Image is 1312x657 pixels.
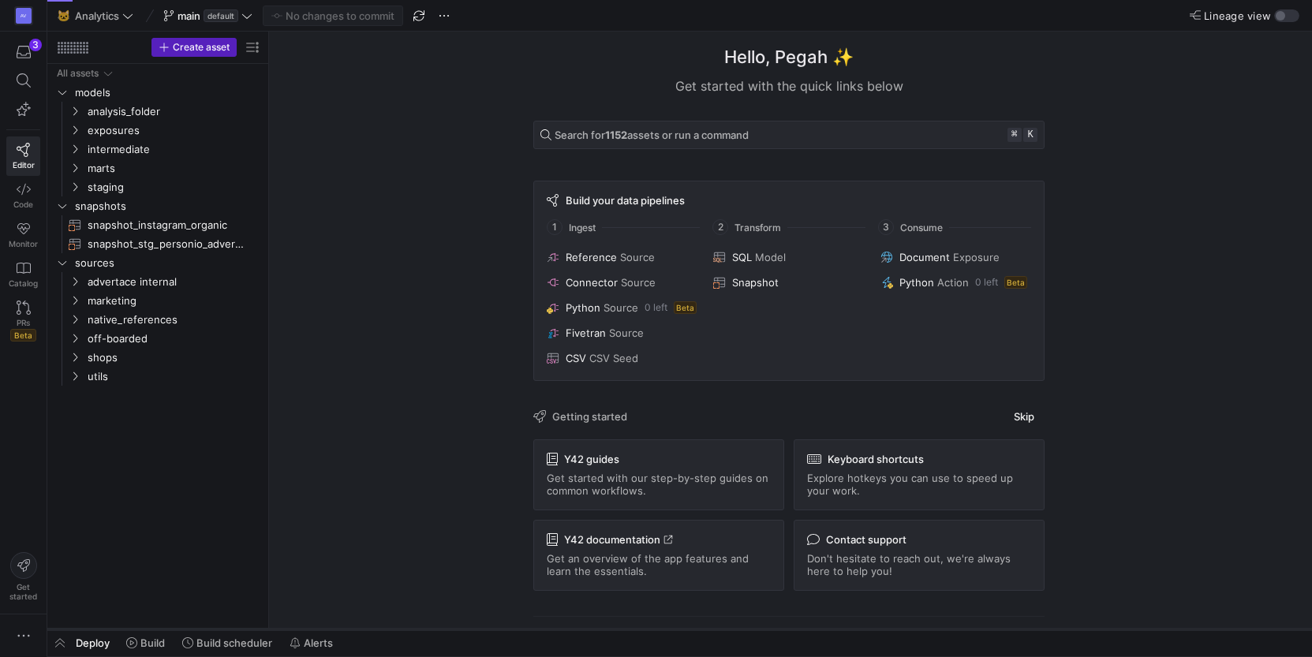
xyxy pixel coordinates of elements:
[828,453,924,465] span: Keyboard shortcuts
[555,129,749,141] span: Search for assets or run a command
[17,318,30,327] span: PRs
[937,276,969,289] span: Action
[54,291,262,310] div: Press SPACE to select this row.
[732,251,752,263] span: SQL
[1014,410,1034,423] span: Skip
[547,552,771,577] span: Get an overview of the app features and learn the essentials.
[566,352,586,364] span: CSV
[88,349,260,367] span: shops
[54,234,262,253] div: Press SPACE to select this row.
[674,301,697,314] span: Beta
[54,177,262,196] div: Press SPACE to select this row.
[1004,276,1027,289] span: Beta
[566,327,606,339] span: Fivetran
[10,329,36,342] span: Beta
[13,160,35,170] span: Editor
[54,196,262,215] div: Press SPACE to select this row.
[9,239,38,248] span: Monitor
[605,129,627,141] strong: 1152
[88,178,260,196] span: staging
[544,248,701,267] button: ReferenceSource
[175,629,279,656] button: Build scheduler
[755,251,786,263] span: Model
[29,39,42,51] div: 3
[58,10,69,21] span: 🐱
[75,84,260,102] span: models
[54,329,262,348] div: Press SPACE to select this row.
[54,215,262,234] a: snapshot_instagram_organic​​​​​​​
[88,140,260,159] span: intermediate
[88,273,260,291] span: advertace internal
[151,38,237,57] button: Create asset
[877,273,1034,292] button: PythonAction0 leftBeta
[564,533,673,546] span: Y42 documentation
[54,367,262,386] div: Press SPACE to select this row.
[547,472,771,497] span: Get started with our step-by-step guides on common workflows.
[9,582,37,601] span: Get started
[620,251,655,263] span: Source
[88,216,244,234] span: snapshot_instagram_organic​​​​​​​
[178,9,200,22] span: main
[54,83,262,102] div: Press SPACE to select this row.
[710,248,867,267] button: SQLModel
[282,629,340,656] button: Alerts
[710,273,867,292] button: Snapshot
[88,330,260,348] span: off-boarded
[1007,128,1022,142] kbd: ⌘
[899,251,950,263] span: Document
[6,38,40,66] button: 3
[88,311,260,329] span: native_references
[54,159,262,177] div: Press SPACE to select this row.
[196,636,272,649] span: Build scheduler
[564,453,619,465] span: Y42 guides
[54,234,262,253] a: snapshot_stg_personio_advertace__employees​​​​​​​
[88,103,260,121] span: analysis_folder
[88,292,260,310] span: marketing
[173,42,230,53] span: Create asset
[75,254,260,272] span: sources
[6,136,40,176] a: Editor
[54,6,137,26] button: 🐱Analytics
[566,276,618,289] span: Connector
[6,546,40,607] button: Getstarted
[732,276,779,289] span: Snapshot
[6,255,40,294] a: Catalog
[544,323,701,342] button: FivetranSource
[544,349,701,368] button: CSVCSV Seed
[6,294,40,348] a: PRsBeta
[54,215,262,234] div: Press SPACE to select this row.
[88,368,260,386] span: utils
[807,552,1031,577] span: Don't hesitate to reach out, we're always here to help you!
[54,272,262,291] div: Press SPACE to select this row.
[75,197,260,215] span: snapshots
[13,200,33,209] span: Code
[75,9,119,22] span: Analytics
[877,248,1034,267] button: DocumentExposure
[6,215,40,255] a: Monitor
[533,520,784,591] a: Y42 documentationGet an overview of the app features and learn the essentials.
[899,276,934,289] span: Python
[533,77,1045,95] div: Get started with the quick links below
[1004,406,1045,427] button: Skip
[826,533,906,546] span: Contact support
[54,310,262,329] div: Press SPACE to select this row.
[1023,128,1037,142] kbd: k
[6,2,40,29] a: AV
[609,327,644,339] span: Source
[54,348,262,367] div: Press SPACE to select this row.
[1204,9,1271,22] span: Lineage view
[621,276,656,289] span: Source
[159,6,256,26] button: maindefault
[953,251,1000,263] span: Exposure
[54,64,262,83] div: Press SPACE to select this row.
[88,121,260,140] span: exposures
[88,235,244,253] span: snapshot_stg_personio_advertace__employees​​​​​​​
[9,278,38,288] span: Catalog
[566,251,617,263] span: Reference
[119,629,172,656] button: Build
[566,194,685,207] span: Build your data pipelines
[54,253,262,272] div: Press SPACE to select this row.
[589,352,638,364] span: CSV Seed
[566,301,600,314] span: Python
[88,159,260,177] span: marts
